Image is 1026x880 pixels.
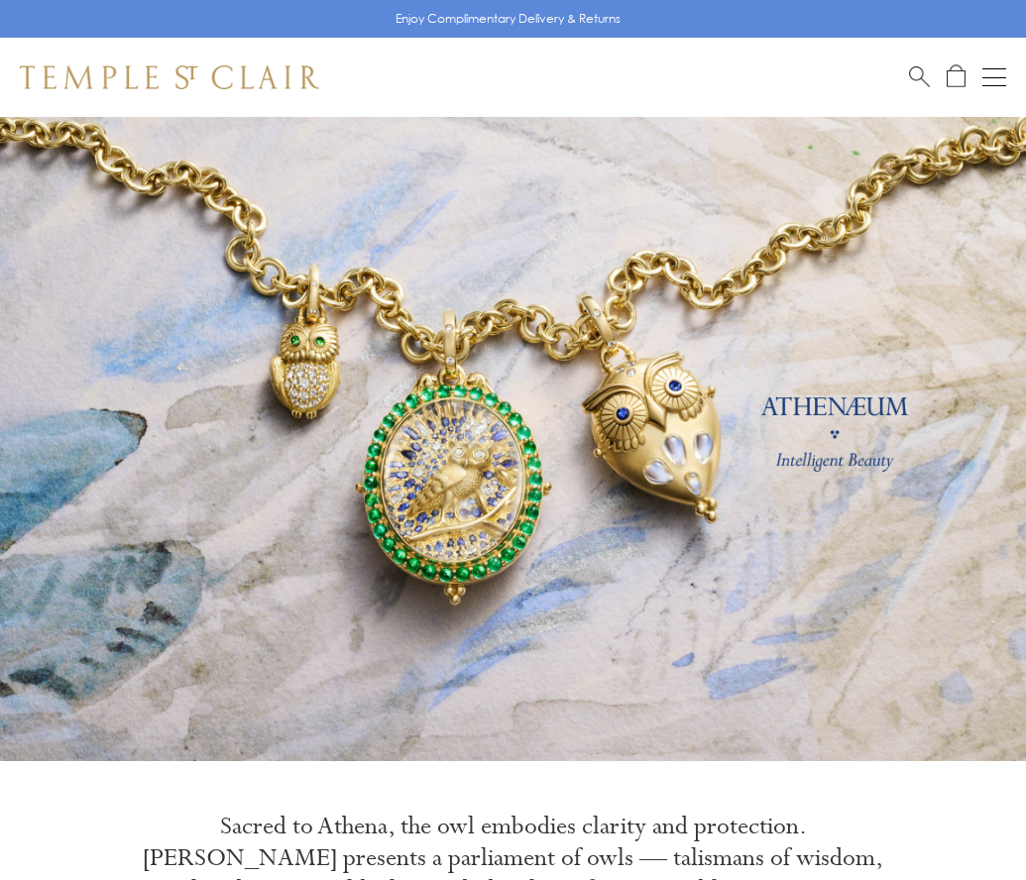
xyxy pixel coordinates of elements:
a: Search [909,64,930,89]
p: Enjoy Complimentary Delivery & Returns [396,9,621,29]
a: Open Shopping Bag [947,64,966,89]
img: Temple St. Clair [20,65,319,89]
button: Open navigation [982,65,1006,89]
